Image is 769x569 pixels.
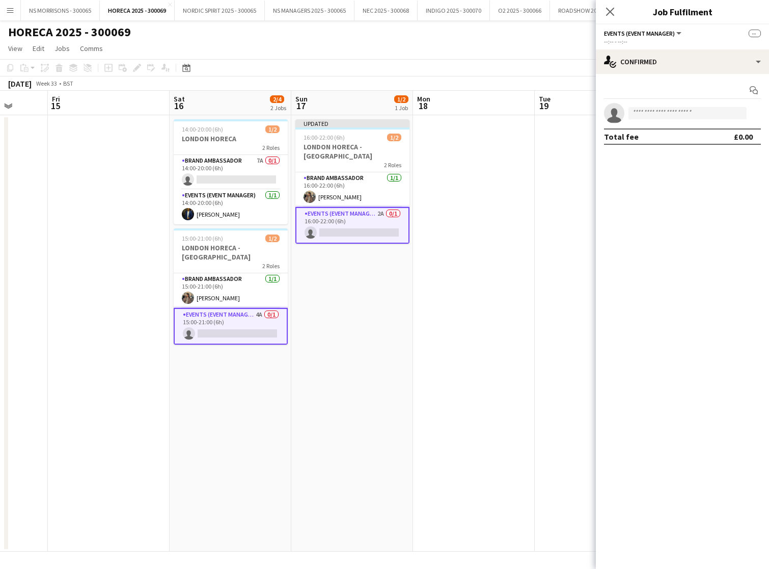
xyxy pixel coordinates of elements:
[265,1,354,20] button: NS MANAGERS 2025 - 300065
[596,49,769,74] div: Confirmed
[604,30,675,37] span: Events (Event Manager)
[539,94,551,104] span: Tue
[80,44,103,53] span: Comms
[262,144,280,151] span: 2 Roles
[182,235,223,242] span: 15:00-21:00 (6h)
[734,132,753,142] div: £0.00
[604,132,639,142] div: Total fee
[295,119,409,244] app-job-card: Updated16:00-22:00 (6h)1/2LONDON HORECA - [GEOGRAPHIC_DATA]2 RolesBrand Ambassador1/116:00-22:00 ...
[172,100,185,112] span: 16
[387,134,401,141] span: 1/2
[175,1,265,20] button: NORDIC SPIRIT 2025 - 300065
[8,44,22,53] span: View
[384,161,401,169] span: 2 Roles
[490,1,550,20] button: O2 2025 - 300066
[417,94,430,104] span: Mon
[262,262,280,270] span: 2 Roles
[604,38,761,45] div: --:-- - --:--
[596,5,769,18] h3: Job Fulfilment
[270,104,286,112] div: 2 Jobs
[295,207,409,244] app-card-role: Events (Event Manager)2A0/116:00-22:00 (6h)
[52,94,60,104] span: Fri
[395,104,408,112] div: 1 Job
[295,172,409,207] app-card-role: Brand Ambassador1/116:00-22:00 (6h)[PERSON_NAME]
[174,155,288,190] app-card-role: Brand Ambassador7A0/114:00-20:00 (6h)
[749,30,761,37] span: --
[394,95,408,103] span: 1/2
[265,235,280,242] span: 1/2
[354,1,418,20] button: NEC 2025 - 300068
[182,125,223,133] span: 14:00-20:00 (6h)
[416,100,430,112] span: 18
[174,94,185,104] span: Sat
[174,308,288,345] app-card-role: Events (Event Manager)4A0/115:00-21:00 (6h)
[63,80,73,87] div: BST
[265,125,280,133] span: 1/2
[8,24,131,40] h1: HORECA 2025 - 300069
[174,134,288,143] h3: LONDON HORECA
[295,119,409,127] div: Updated
[54,44,70,53] span: Jobs
[50,42,74,55] a: Jobs
[418,1,490,20] button: INDIGO 2025 - 300070
[174,273,288,308] app-card-role: Brand Ambassador1/115:00-21:00 (6h)[PERSON_NAME]
[34,80,59,87] span: Week 33
[50,100,60,112] span: 15
[304,134,345,141] span: 16:00-22:00 (6h)
[537,100,551,112] span: 19
[33,44,44,53] span: Edit
[270,95,284,103] span: 2/4
[21,1,100,20] button: NS MORRISONS - 300065
[174,243,288,262] h3: LONDON HORECA - [GEOGRAPHIC_DATA]
[295,142,409,161] h3: LONDON HORECA - [GEOGRAPHIC_DATA]
[4,42,26,55] a: View
[174,228,288,345] app-job-card: 15:00-21:00 (6h)1/2LONDON HORECA - [GEOGRAPHIC_DATA]2 RolesBrand Ambassador1/115:00-21:00 (6h)[PE...
[174,119,288,224] app-job-card: 14:00-20:00 (6h)1/2LONDON HORECA2 RolesBrand Ambassador7A0/114:00-20:00 (6h) Events (Event Manage...
[29,42,48,55] a: Edit
[76,42,107,55] a: Comms
[550,1,634,20] button: ROADSHOW 2025 - 300067
[295,94,308,104] span: Sun
[174,190,288,224] app-card-role: Events (Event Manager)1/114:00-20:00 (6h)[PERSON_NAME]
[604,30,683,37] button: Events (Event Manager)
[8,79,32,89] div: [DATE]
[294,100,308,112] span: 17
[100,1,175,20] button: HORECA 2025 - 300069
